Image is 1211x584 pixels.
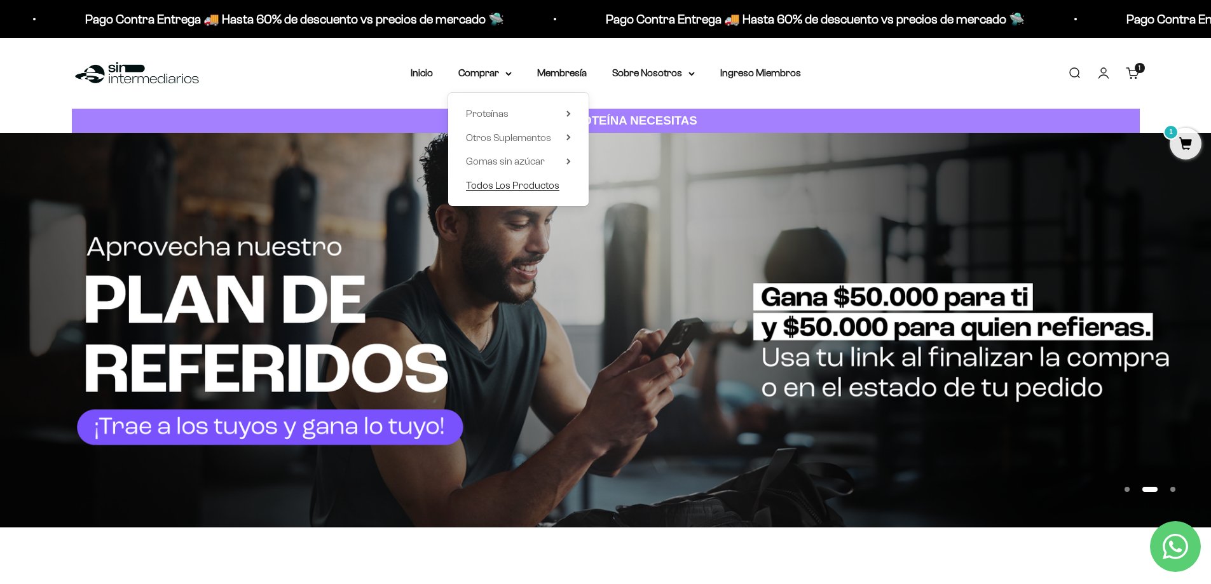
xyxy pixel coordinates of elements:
p: Pago Contra Entrega 🚚 Hasta 60% de descuento vs precios de mercado 🛸 [605,9,1023,29]
strong: CUANTA PROTEÍNA NECESITAS [514,114,697,127]
a: 1 [1170,138,1201,152]
summary: Sobre Nosotros [612,65,695,81]
a: CUANTA PROTEÍNA NECESITAS [72,109,1140,133]
summary: Gomas sin azúcar [466,153,571,170]
span: Otros Suplementos [466,132,551,143]
span: 1 [1139,65,1140,71]
summary: Comprar [458,65,512,81]
span: Todos Los Productos [466,180,559,191]
p: Pago Contra Entrega 🚚 Hasta 60% de descuento vs precios de mercado 🛸 [84,9,503,29]
span: Gomas sin azúcar [466,156,545,166]
a: Membresía [537,67,587,78]
summary: Proteínas [466,105,571,122]
summary: Otros Suplementos [466,130,571,146]
a: Todos Los Productos [466,177,571,194]
a: Ingreso Miembros [720,67,801,78]
span: Proteínas [466,108,509,119]
a: Inicio [411,67,433,78]
mark: 1 [1163,125,1179,140]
